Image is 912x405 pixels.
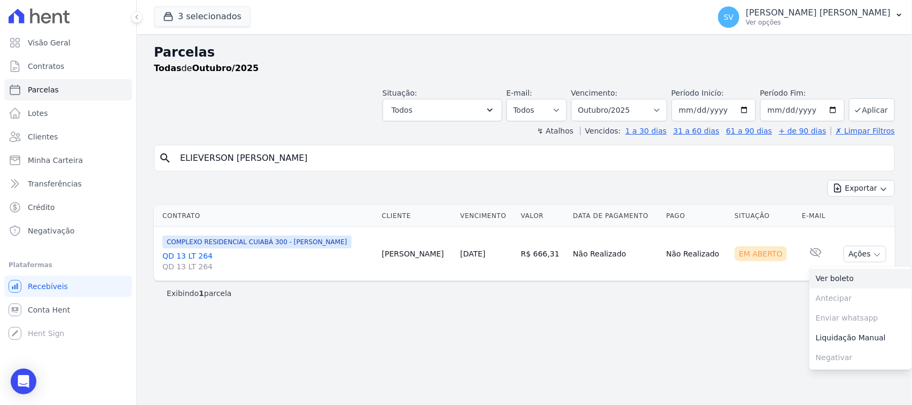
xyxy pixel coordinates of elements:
[378,205,456,227] th: Cliente
[662,227,730,281] td: Não Realizado
[28,131,58,142] span: Clientes
[4,197,132,218] a: Crédito
[746,7,891,18] p: [PERSON_NAME] [PERSON_NAME]
[162,261,373,272] span: QD 13 LT 264
[460,250,485,258] a: [DATE]
[735,246,787,261] div: Em Aberto
[154,62,259,75] p: de
[4,220,132,242] a: Negativação
[192,63,259,73] strong: Outubro/2025
[537,127,573,135] label: ↯ Atalhos
[4,276,132,297] a: Recebíveis
[28,37,71,48] span: Visão Geral
[779,127,827,135] a: + de 90 dias
[28,225,75,236] span: Negativação
[580,127,621,135] label: Vencidos:
[154,205,378,227] th: Contrato
[726,127,772,135] a: 61 a 90 dias
[710,2,912,32] button: SV [PERSON_NAME] [PERSON_NAME] Ver opções
[28,305,70,315] span: Conta Hent
[154,6,251,27] button: 3 selecionados
[730,205,798,227] th: Situação
[831,127,895,135] a: ✗ Limpar Filtros
[162,251,373,272] a: QD 13 LT 264QD 13 LT 264
[4,173,132,194] a: Transferências
[760,88,845,99] label: Período Fim:
[4,150,132,171] a: Minha Carteira
[4,126,132,147] a: Clientes
[672,89,724,97] label: Período Inicío:
[844,246,886,262] button: Ações
[4,299,132,321] a: Conta Hent
[506,89,533,97] label: E-mail:
[28,281,68,292] span: Recebíveis
[456,205,517,227] th: Vencimento
[798,205,833,227] th: E-mail
[517,205,569,227] th: Valor
[662,205,730,227] th: Pago
[159,152,172,165] i: search
[4,56,132,77] a: Contratos
[746,18,891,27] p: Ver opções
[174,147,890,169] input: Buscar por nome do lote ou do cliente
[154,63,182,73] strong: Todas
[673,127,719,135] a: 31 a 60 dias
[569,205,662,227] th: Data de Pagamento
[383,89,417,97] label: Situação:
[392,104,412,116] span: Todos
[28,84,59,95] span: Parcelas
[383,99,502,121] button: Todos
[4,103,132,124] a: Lotes
[28,108,48,119] span: Lotes
[28,202,55,213] span: Crédito
[849,98,895,121] button: Aplicar
[517,227,569,281] td: R$ 666,31
[162,236,352,248] span: COMPLEXO RESIDENCIAL CUIABÁ 300 - [PERSON_NAME]
[828,180,895,197] button: Exportar
[199,289,204,298] b: 1
[626,127,667,135] a: 1 a 30 dias
[154,43,895,62] h2: Parcelas
[11,369,36,394] div: Open Intercom Messenger
[571,89,618,97] label: Vencimento:
[378,227,456,281] td: [PERSON_NAME]
[28,178,82,189] span: Transferências
[28,155,83,166] span: Minha Carteira
[4,79,132,100] a: Parcelas
[28,61,64,72] span: Contratos
[167,288,232,299] p: Exibindo parcela
[4,32,132,53] a: Visão Geral
[724,13,734,21] span: SV
[809,269,912,289] a: Ver boleto
[569,227,662,281] td: Não Realizado
[9,259,128,271] div: Plataformas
